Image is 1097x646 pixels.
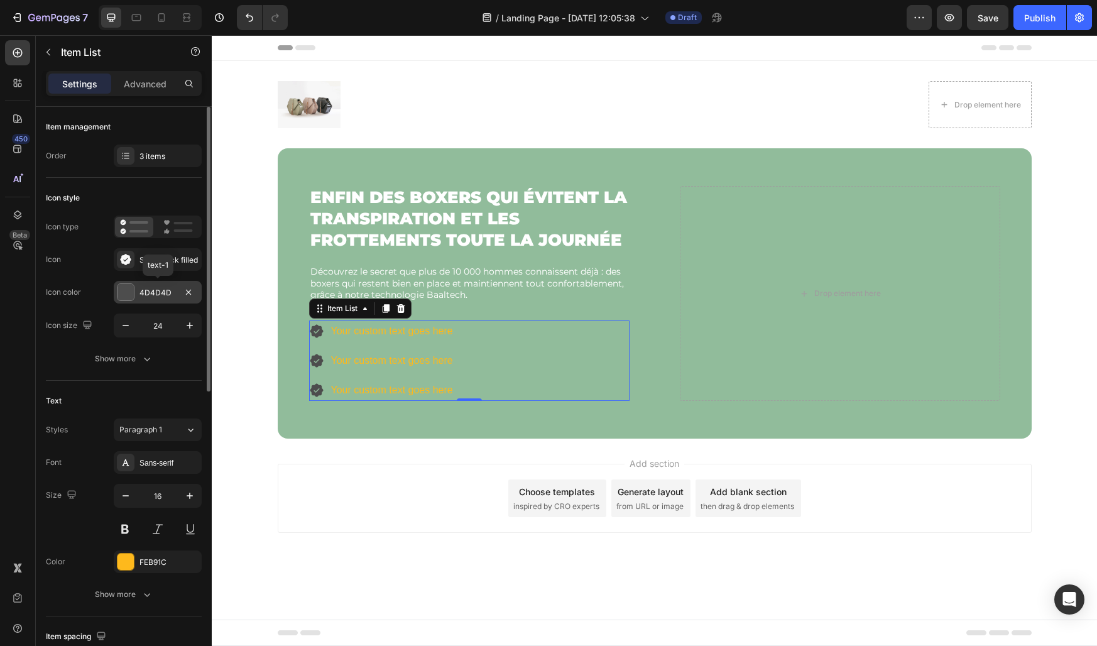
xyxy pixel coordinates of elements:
[46,628,109,645] div: Item spacing
[119,424,162,435] span: Paragraph 1
[967,5,1008,30] button: Save
[97,151,418,217] h2: Rich Text Editor. Editing area: main
[99,152,417,216] p: ⁠⁠⁠⁠⁠⁠⁠
[46,487,79,504] div: Size
[46,121,111,133] div: Item management
[978,13,998,23] span: Save
[82,10,88,25] p: 7
[307,450,383,463] div: Choose templates
[678,12,697,23] span: Draft
[46,556,65,567] div: Color
[46,348,202,370] button: Show more
[95,353,153,365] div: Show more
[46,317,95,334] div: Icon size
[117,315,243,337] div: Your custom text goes here
[9,230,30,240] div: Beta
[46,287,81,298] div: Icon color
[1013,5,1066,30] button: Publish
[406,450,472,463] div: Generate layout
[498,450,575,463] div: Add blank section
[302,466,388,477] span: inspired by CRO experts
[139,457,199,469] div: Sans-serif
[405,466,472,477] span: from URL or image
[212,35,1097,646] iframe: Design area
[95,588,153,601] div: Show more
[743,65,809,75] div: Drop element here
[501,11,635,25] span: Landing Page - [DATE] 12:05:38
[1054,584,1084,615] div: Open Intercom Messenger
[46,583,202,606] button: Show more
[46,457,62,468] div: Font
[12,134,30,144] div: 450
[113,268,148,279] div: Item List
[139,287,176,298] div: 4D4D4D
[237,5,288,30] div: Undo/Redo
[139,151,199,162] div: 3 items
[413,422,472,435] span: Add section
[99,152,415,215] strong: Enfin des boxers qui évitent la transpiration et les frottements toute la journée
[46,192,80,204] div: Icon style
[46,254,61,265] div: Icon
[46,395,62,407] div: Text
[603,253,669,263] div: Drop element here
[117,344,243,366] div: Your custom text goes here
[5,5,94,30] button: 7
[139,255,199,266] div: Seal check filled
[46,150,67,161] div: Order
[139,557,199,568] div: FEB91C
[496,11,499,25] span: /
[1024,11,1056,25] div: Publish
[99,231,417,265] p: Découvrez le secret que plus de 10 000 hommes connaissent déjà : des boxers qui restent bien en p...
[97,229,418,266] div: Rich Text Editor. Editing area: main
[46,424,68,435] div: Styles
[46,221,79,233] div: Icon type
[61,45,168,60] p: Item List
[62,77,97,90] p: Settings
[114,419,202,441] button: Paragraph 1
[124,77,166,90] p: Advanced
[489,466,582,477] span: then drag & drop elements
[117,285,243,307] div: Your custom text goes here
